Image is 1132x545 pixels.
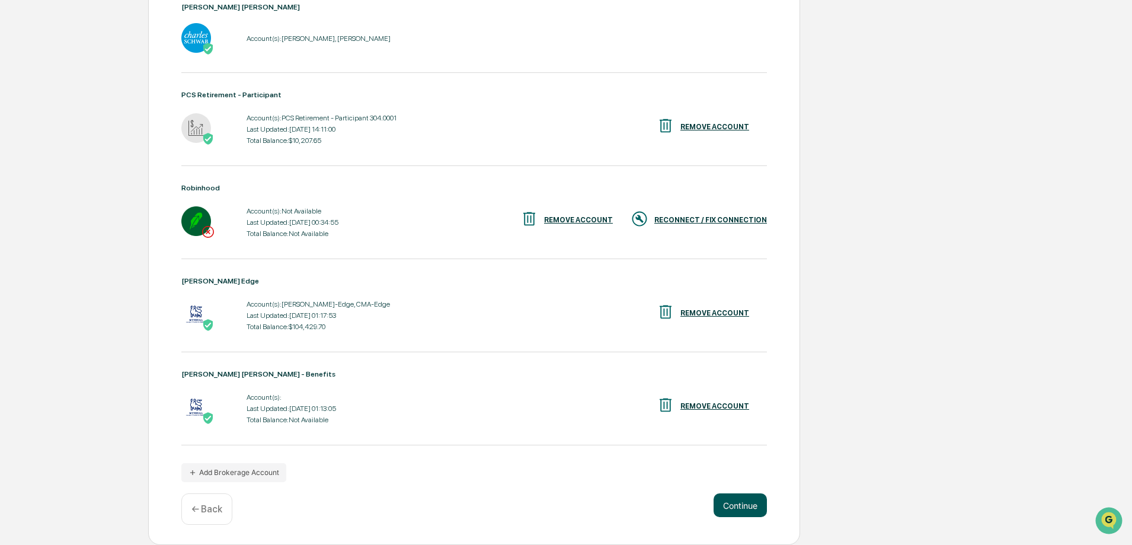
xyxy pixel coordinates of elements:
[247,207,338,215] div: Account(s): Not Available
[181,23,211,53] img: Charles Schwab - Active
[84,200,143,210] a: Powered byPylon
[191,503,222,515] p: ← Back
[247,230,338,238] div: Total Balance: Not Available
[40,103,150,112] div: We're available if you need us!
[247,136,396,145] div: Total Balance: $10,207.65
[657,117,674,135] img: REMOVE ACCOUNT
[520,210,538,228] img: REMOVE ACCOUNT
[680,402,749,410] div: REMOVE ACCOUNT
[7,167,79,189] a: 🔎Data Lookup
[181,463,286,482] button: Add Brokerage Account
[247,311,390,320] div: Last Updated: [DATE] 01:17:53
[1094,506,1126,538] iframe: Open customer support
[247,34,391,43] div: Account(s): [PERSON_NAME], [PERSON_NAME]
[247,416,336,424] div: Total Balance: Not Available
[181,393,211,422] img: Merrill Lynch - Benefits - Active
[202,94,216,109] button: Start new chat
[181,113,211,143] img: PCS Retirement - Participant - Active
[181,91,767,99] div: PCS Retirement - Participant
[181,3,767,11] div: [PERSON_NAME] [PERSON_NAME]
[657,396,674,414] img: REMOVE ACCOUNT
[247,125,396,133] div: Last Updated: [DATE] 14:11:00
[247,323,390,331] div: Total Balance: $104,429.70
[118,201,143,210] span: Pylon
[181,206,211,236] img: Robinhood - Login Required
[714,493,767,517] button: Continue
[24,172,75,184] span: Data Lookup
[247,218,338,227] div: Last Updated: [DATE] 00:34:55
[12,91,33,112] img: 1746055101610-c473b297-6a78-478c-a979-82029cc54cd1
[98,149,147,161] span: Attestations
[202,133,214,145] img: Active
[202,226,214,238] img: Login Required
[247,393,336,401] div: Account(s):
[7,145,81,166] a: 🖐️Preclearance
[12,173,21,183] div: 🔎
[631,210,648,228] img: RECONNECT / FIX CONNECTION
[202,319,214,331] img: Active
[247,114,396,122] div: Account(s): PCS Retirement - Participant 304.0001
[202,412,214,424] img: Active
[247,404,336,413] div: Last Updated: [DATE] 01:13:05
[12,25,216,44] p: How can we help?
[40,91,194,103] div: Start new chat
[657,303,674,321] img: REMOVE ACCOUNT
[81,145,152,166] a: 🗄️Attestations
[24,149,76,161] span: Preclearance
[86,151,95,160] div: 🗄️
[181,370,767,378] div: [PERSON_NAME] [PERSON_NAME] - Benefits
[544,216,613,224] div: REMOVE ACCOUNT
[181,277,767,285] div: [PERSON_NAME] Edge
[247,300,390,308] div: Account(s): [PERSON_NAME]-Edge, CMA-Edge
[181,299,211,329] img: Merrill Edge - Active
[202,43,214,55] img: Active
[181,184,767,192] div: Robinhood
[680,309,749,317] div: REMOVE ACCOUNT
[680,123,749,131] div: REMOVE ACCOUNT
[12,151,21,160] div: 🖐️
[654,216,767,224] div: RECONNECT / FIX CONNECTION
